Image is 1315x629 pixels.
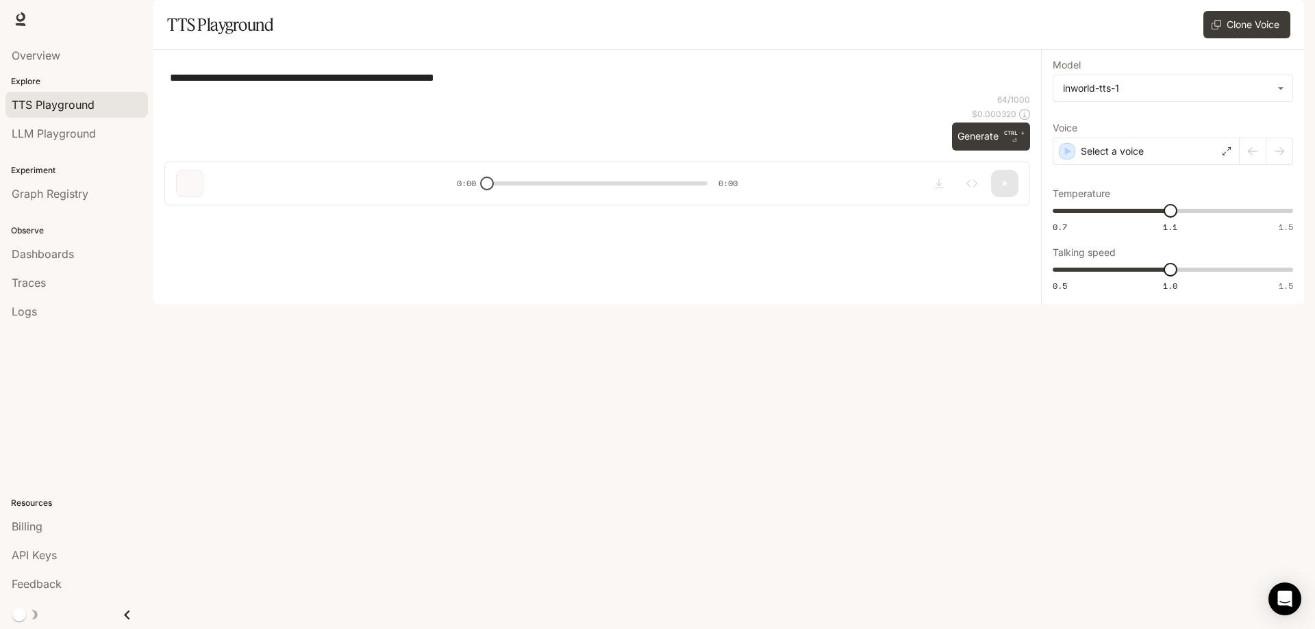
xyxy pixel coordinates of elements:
p: $ 0.000320 [972,108,1016,120]
h1: TTS Playground [167,11,273,38]
button: GenerateCTRL +⏎ [952,123,1030,151]
div: inworld-tts-1 [1063,81,1270,95]
p: Talking speed [1053,248,1116,257]
div: Open Intercom Messenger [1268,582,1301,615]
p: Voice [1053,123,1077,133]
p: CTRL + [1004,129,1025,137]
p: Model [1053,60,1081,70]
p: Temperature [1053,189,1110,198]
span: 0.7 [1053,221,1067,233]
div: inworld-tts-1 [1053,75,1292,101]
span: 1.5 [1279,221,1293,233]
p: 64 / 1000 [997,94,1030,105]
p: ⏎ [1004,129,1025,145]
span: 1.1 [1163,221,1177,233]
button: Clone Voice [1203,11,1290,38]
span: 1.0 [1163,280,1177,292]
p: Select a voice [1081,144,1144,158]
span: 1.5 [1279,280,1293,292]
span: 0.5 [1053,280,1067,292]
